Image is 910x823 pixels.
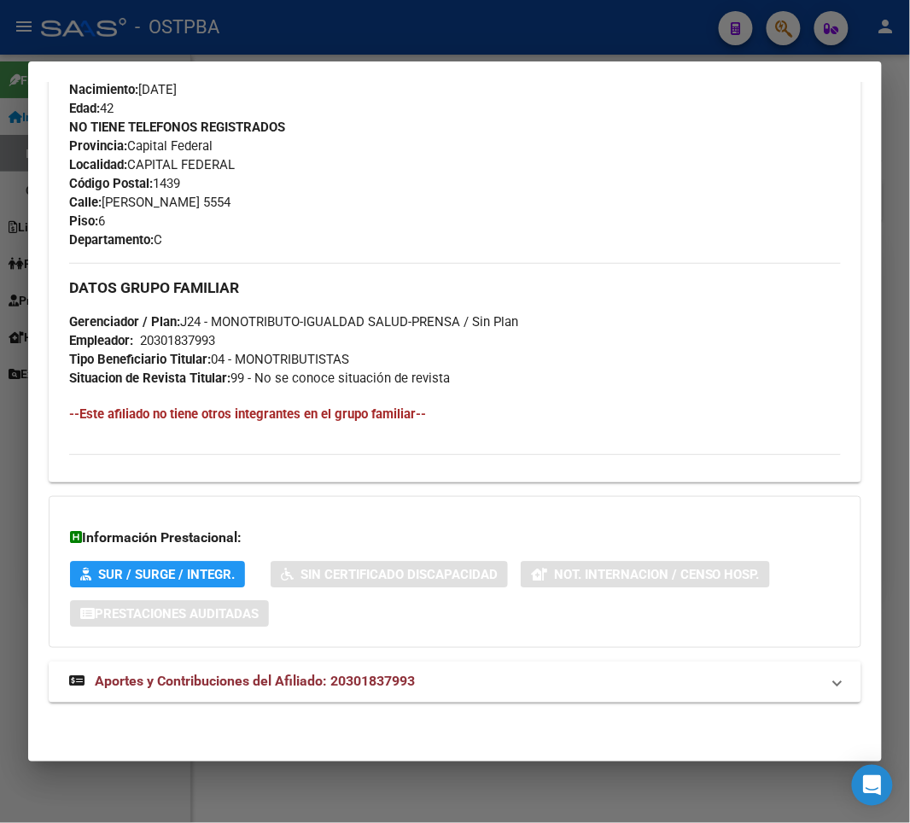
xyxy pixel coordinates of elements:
strong: Código Postal: [69,176,153,191]
span: Not. Internacion / Censo Hosp. [554,567,760,582]
strong: Tipo Beneficiario Titular: [69,352,211,367]
span: [PERSON_NAME] 5554 [69,195,230,210]
span: 6 [69,213,105,229]
strong: Situacion de Revista Titular: [69,371,230,386]
strong: Provincia: [69,138,127,154]
span: 1439 [69,176,180,191]
strong: Nacimiento: [69,82,138,97]
button: Sin Certificado Discapacidad [271,561,508,587]
span: 42 [69,101,114,116]
span: SUR / SURGE / INTEGR. [98,567,235,582]
span: 04 - MONOTRIBUTISTAS [69,352,349,367]
button: SUR / SURGE / INTEGR. [70,561,245,587]
span: 99 - No se conoce situación de revista [69,371,450,386]
strong: Edad: [69,101,100,116]
span: C [69,232,162,248]
strong: Empleador: [69,333,133,348]
div: Open Intercom Messenger [852,765,893,806]
strong: NO TIENE TELEFONOS REGISTRADOS [69,120,285,135]
h3: DATOS GRUPO FAMILIAR [69,278,841,297]
strong: Departamento: [69,232,154,248]
strong: Gerenciador / Plan: [69,314,180,330]
span: Prestaciones Auditadas [95,606,259,622]
span: Aportes y Contribuciones del Afiliado: 20301837993 [95,674,415,690]
strong: Piso: [69,213,98,229]
h3: Información Prestacional: [70,528,840,548]
span: Capital Federal [69,138,213,154]
mat-expansion-panel-header: Aportes y Contribuciones del Afiliado: 20301837993 [49,662,861,703]
button: Not. Internacion / Censo Hosp. [521,561,770,587]
span: [DATE] [69,82,177,97]
button: Prestaciones Auditadas [70,600,269,627]
span: Sin Certificado Discapacidad [300,567,498,582]
span: J24 - MONOTRIBUTO-IGUALDAD SALUD-PRENSA / Sin Plan [69,314,518,330]
div: 20301837993 [140,331,215,350]
strong: Localidad: [69,157,127,172]
h4: --Este afiliado no tiene otros integrantes en el grupo familiar-- [69,405,841,423]
strong: Calle: [69,195,102,210]
span: CAPITAL FEDERAL [69,157,235,172]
